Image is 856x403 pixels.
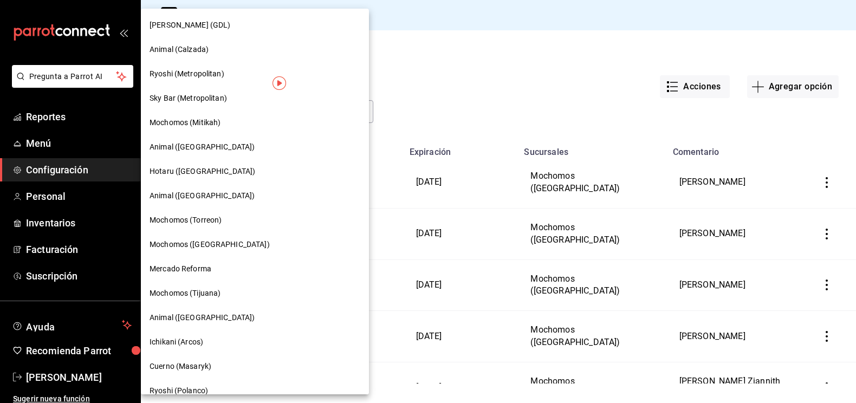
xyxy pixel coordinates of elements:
div: Hotaru ([GEOGRAPHIC_DATA]) [141,159,369,184]
div: Animal ([GEOGRAPHIC_DATA]) [141,305,369,330]
span: Animal (Calzada) [150,44,209,55]
span: Cuerno (Masaryk) [150,361,211,372]
span: Ryoshi (Metropolitan) [150,68,224,80]
span: Ichikani (Arcos) [150,336,203,348]
span: Hotaru ([GEOGRAPHIC_DATA]) [150,166,255,177]
span: Ryoshi (Polanco) [150,385,208,396]
div: Cuerno (Masaryk) [141,354,369,379]
span: Mochomos ([GEOGRAPHIC_DATA]) [150,239,270,250]
span: Mercado Reforma [150,263,211,275]
span: [PERSON_NAME] (GDL) [150,19,231,31]
span: Mochomos (Mitikah) [150,117,221,128]
img: Tooltip marker [273,76,286,90]
div: Mochomos (Tijuana) [141,281,369,305]
div: Mochomos (Mitikah) [141,110,369,135]
span: Mochomos (Torreon) [150,214,222,226]
span: Animal ([GEOGRAPHIC_DATA]) [150,312,255,323]
span: Animal ([GEOGRAPHIC_DATA]) [150,141,255,153]
span: Animal ([GEOGRAPHIC_DATA]) [150,190,255,201]
div: Sky Bar (Metropolitan) [141,86,369,110]
span: Sky Bar (Metropolitan) [150,93,227,104]
div: Ryoshi (Polanco) [141,379,369,403]
div: Mochomos (Torreon) [141,208,369,232]
div: Ichikani (Arcos) [141,330,369,354]
div: Mercado Reforma [141,257,369,281]
div: Mochomos ([GEOGRAPHIC_DATA]) [141,232,369,257]
div: Animal ([GEOGRAPHIC_DATA]) [141,135,369,159]
div: Animal (Calzada) [141,37,369,62]
span: Mochomos (Tijuana) [150,288,221,299]
div: Ryoshi (Metropolitan) [141,62,369,86]
div: Animal ([GEOGRAPHIC_DATA]) [141,184,369,208]
div: [PERSON_NAME] (GDL) [141,13,369,37]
